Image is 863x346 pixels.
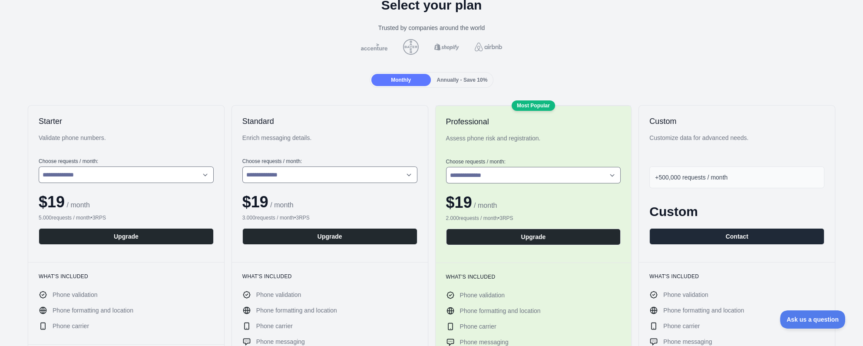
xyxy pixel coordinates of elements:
iframe: Toggle Customer Support [780,310,846,329]
div: Assess phone risk and registration. [446,134,621,151]
label: Choose requests / month : [242,158,417,165]
div: Customize data for advanced needs. [649,133,824,151]
label: Choose requests / month : [446,158,621,165]
div: Enrich messaging details. [242,133,417,151]
span: +500,000 requests / month [655,174,727,181]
